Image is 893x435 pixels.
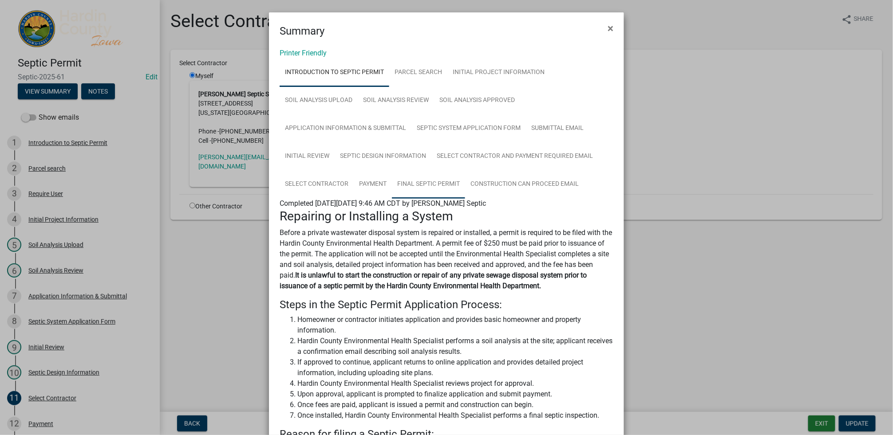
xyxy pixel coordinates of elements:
h4: Steps in the Septic Permit Application Process: [280,298,613,311]
li: Hardin County Environmental Health Specialist reviews project for approval. [297,378,613,389]
a: Septic System Application Form [411,114,526,143]
li: Once installed, Hardin County Environmental Health Specialist performs a final septic inspection. [297,410,613,421]
p: Before a private wastewater disposal system is repaired or installed, a permit is required to be ... [280,227,613,291]
li: Hardin County Environmental Health Specialist performs a soil analysis at the site; applicant rec... [297,336,613,357]
a: Parcel search [389,59,447,87]
a: Soil Analysis Review [358,86,434,115]
a: Soil Analysis Approved [434,86,520,115]
li: Upon approval, applicant is prompted to finalize application and submit payment. [297,389,613,400]
a: Final Septic Permit [392,170,465,199]
a: Introduction to Septic Permit [280,59,389,87]
a: Payment [354,170,392,199]
a: Septic Design Information [335,142,431,171]
a: Construction Can Proceed Email [465,170,584,199]
a: Printer Friendly [280,49,327,57]
a: Select Contractor and Payment Required Email [431,142,598,171]
a: Application Information & Submittal [280,114,411,143]
h4: Summary [280,23,324,39]
li: Once fees are paid, applicant is issued a permit and construction can begin. [297,400,613,410]
span: Completed [DATE][DATE] 9:46 AM CDT by [PERSON_NAME] Septic [280,199,486,208]
a: Soil Analysis Upload [280,86,358,115]
li: Homeowner or contractor initiates application and provides basic homeowner and property information. [297,314,613,336]
a: Initial Review [280,142,335,171]
a: Submittal Email [526,114,589,143]
button: Close [601,16,620,41]
strong: It is unlawful to start the construction or repair of any private sewage disposal system prior to... [280,271,587,290]
span: × [608,22,613,35]
a: Select Contractor [280,170,354,199]
h3: ​Repairing or Installing a System [280,209,613,224]
li: If approved to continue, applicant returns to online application and provides detailed project in... [297,357,613,378]
a: Initial Project Information [447,59,550,87]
